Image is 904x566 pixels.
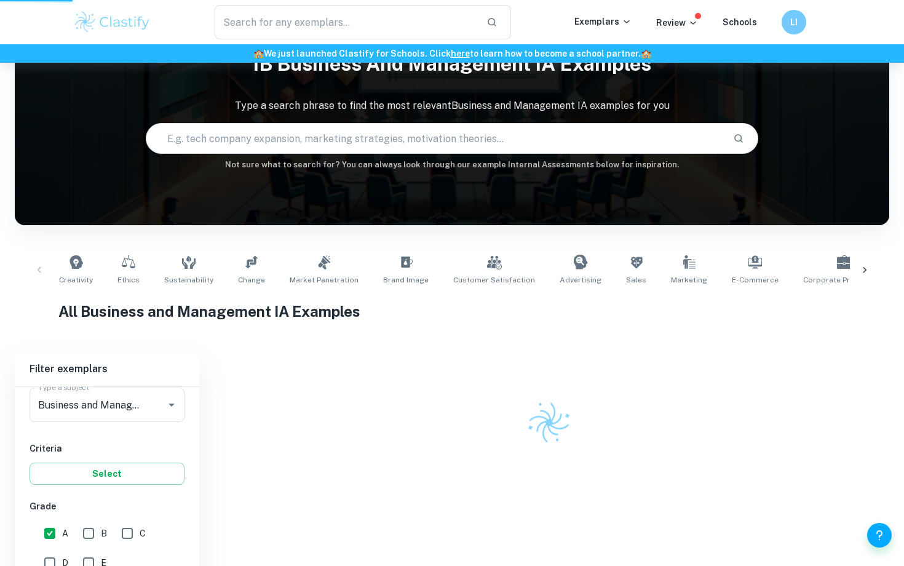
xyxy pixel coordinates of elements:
span: Marketing [671,274,707,285]
span: Ethics [117,274,140,285]
h1: All Business and Management IA Examples [58,300,846,322]
img: Clastify logo [521,394,577,451]
button: Help and Feedback [867,523,892,548]
span: Corporate Profitability [803,274,885,285]
input: E.g. tech company expansion, marketing strategies, motivation theories... [146,121,723,156]
p: Review [656,16,698,30]
span: C [140,527,146,540]
h6: Filter exemplars [15,352,199,386]
button: Select [30,463,184,485]
a: Schools [723,17,757,27]
span: E-commerce [732,274,779,285]
h6: Criteria [30,442,184,455]
span: Advertising [560,274,601,285]
label: Type a subject [38,382,89,393]
h6: LI [787,15,801,29]
button: Open [163,396,180,413]
p: Exemplars [574,15,632,28]
span: Sales [626,274,646,285]
span: Sustainability [164,274,213,285]
h6: Not sure what to search for? You can always look through our example Internal Assessments below f... [15,159,889,171]
span: Creativity [59,274,93,285]
span: 🏫 [253,49,264,58]
p: Type a search phrase to find the most relevant Business and Management IA examples for you [15,98,889,113]
span: B [101,527,107,540]
span: Market Penetration [290,274,359,285]
a: here [451,49,470,58]
input: Search for any exemplars... [215,5,477,39]
span: Brand Image [383,274,429,285]
h6: Grade [30,500,184,513]
span: Change [238,274,265,285]
h1: IB Business and Management IA examples [15,44,889,84]
h6: We just launched Clastify for Schools. Click to learn how to become a school partner. [2,47,902,60]
img: Clastify logo [73,10,151,34]
span: Customer Satisfaction [453,274,535,285]
button: LI [782,10,806,34]
span: 🏫 [641,49,651,58]
span: A [62,527,68,540]
button: Search [728,128,749,149]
